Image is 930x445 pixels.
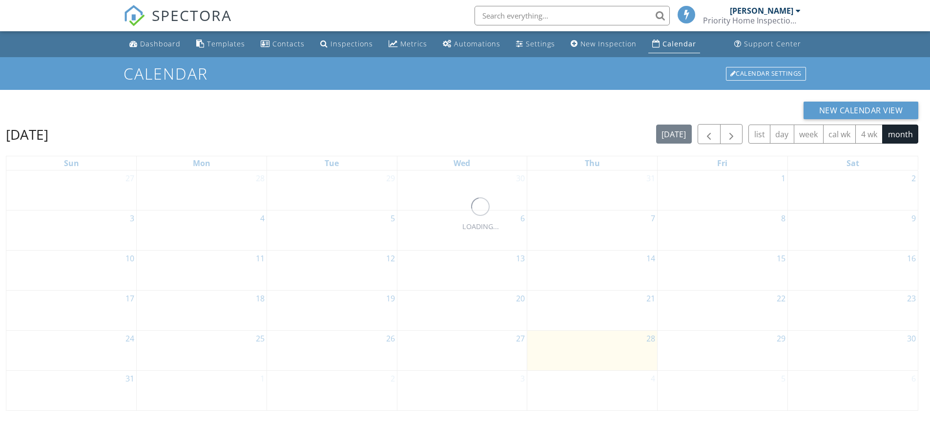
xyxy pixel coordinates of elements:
[267,370,397,410] td: Go to September 2, 2025
[775,291,787,306] a: Go to August 22, 2025
[272,39,305,48] div: Contacts
[527,370,658,410] td: Go to September 4, 2025
[514,291,527,306] a: Go to August 20, 2025
[128,211,136,226] a: Go to August 3, 2025
[658,210,788,250] td: Go to August 8, 2025
[397,210,527,250] td: Go to August 6, 2025
[267,250,397,290] td: Go to August 12, 2025
[787,330,918,370] td: Go to August 30, 2025
[124,291,136,306] a: Go to August 17, 2025
[316,35,377,53] a: Inspections
[124,5,145,26] img: The Best Home Inspection Software - Spectora
[385,35,431,53] a: Metrics
[658,250,788,290] td: Go to August 15, 2025
[254,331,267,346] a: Go to August 25, 2025
[730,35,805,53] a: Support Center
[452,156,472,170] a: Wednesday
[649,211,657,226] a: Go to August 7, 2025
[254,170,267,186] a: Go to July 28, 2025
[527,170,658,211] td: Go to July 31, 2025
[720,124,743,144] button: Next month
[567,35,641,53] a: New Inspection
[804,102,919,119] button: New Calendar View
[6,330,137,370] td: Go to August 24, 2025
[787,290,918,330] td: Go to August 23, 2025
[137,170,267,211] td: Go to July 28, 2025
[748,125,770,144] button: list
[649,371,657,386] a: Go to September 4, 2025
[698,124,721,144] button: Previous month
[6,290,137,330] td: Go to August 17, 2025
[787,210,918,250] td: Go to August 9, 2025
[384,291,397,306] a: Go to August 19, 2025
[518,211,527,226] a: Go to August 6, 2025
[475,6,670,25] input: Search everything...
[137,370,267,410] td: Go to September 1, 2025
[137,330,267,370] td: Go to August 25, 2025
[909,170,918,186] a: Go to August 2, 2025
[845,156,861,170] a: Saturday
[787,170,918,211] td: Go to August 2, 2025
[192,35,249,53] a: Templates
[152,5,232,25] span: SPECTORA
[730,6,793,16] div: [PERSON_NAME]
[397,250,527,290] td: Go to August 13, 2025
[124,65,807,82] h1: Calendar
[725,66,807,82] a: Calendar Settings
[855,125,883,144] button: 4 wk
[514,170,527,186] a: Go to July 30, 2025
[823,125,856,144] button: cal wk
[191,156,212,170] a: Monday
[397,330,527,370] td: Go to August 27, 2025
[512,35,559,53] a: Settings
[439,35,504,53] a: Automations (Basic)
[909,211,918,226] a: Go to August 9, 2025
[527,290,658,330] td: Go to August 21, 2025
[703,16,801,25] div: Priority Home Inspections, LLC
[583,156,602,170] a: Thursday
[905,291,918,306] a: Go to August 23, 2025
[124,13,232,34] a: SPECTORA
[514,331,527,346] a: Go to August 27, 2025
[124,170,136,186] a: Go to July 27, 2025
[258,371,267,386] a: Go to September 1, 2025
[644,291,657,306] a: Go to August 21, 2025
[526,39,555,48] div: Settings
[658,330,788,370] td: Go to August 29, 2025
[384,170,397,186] a: Go to July 29, 2025
[644,251,657,266] a: Go to August 14, 2025
[331,39,373,48] div: Inspections
[257,35,309,53] a: Contacts
[779,211,787,226] a: Go to August 8, 2025
[137,210,267,250] td: Go to August 4, 2025
[137,290,267,330] td: Go to August 18, 2025
[775,331,787,346] a: Go to August 29, 2025
[389,211,397,226] a: Go to August 5, 2025
[6,370,137,410] td: Go to August 31, 2025
[6,250,137,290] td: Go to August 10, 2025
[527,210,658,250] td: Go to August 7, 2025
[124,331,136,346] a: Go to August 24, 2025
[6,170,137,211] td: Go to July 27, 2025
[726,67,806,81] div: Calendar Settings
[267,330,397,370] td: Go to August 26, 2025
[267,210,397,250] td: Go to August 5, 2025
[6,125,48,144] h2: [DATE]
[909,371,918,386] a: Go to September 6, 2025
[397,370,527,410] td: Go to September 3, 2025
[323,156,341,170] a: Tuesday
[124,251,136,266] a: Go to August 10, 2025
[527,250,658,290] td: Go to August 14, 2025
[518,371,527,386] a: Go to September 3, 2025
[787,370,918,410] td: Go to September 6, 2025
[882,125,918,144] button: month
[648,35,700,53] a: Calendar
[905,251,918,266] a: Go to August 16, 2025
[658,170,788,211] td: Go to August 1, 2025
[62,156,81,170] a: Sunday
[207,39,245,48] div: Templates
[658,290,788,330] td: Go to August 22, 2025
[258,211,267,226] a: Go to August 4, 2025
[644,170,657,186] a: Go to July 31, 2025
[140,39,181,48] div: Dashboard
